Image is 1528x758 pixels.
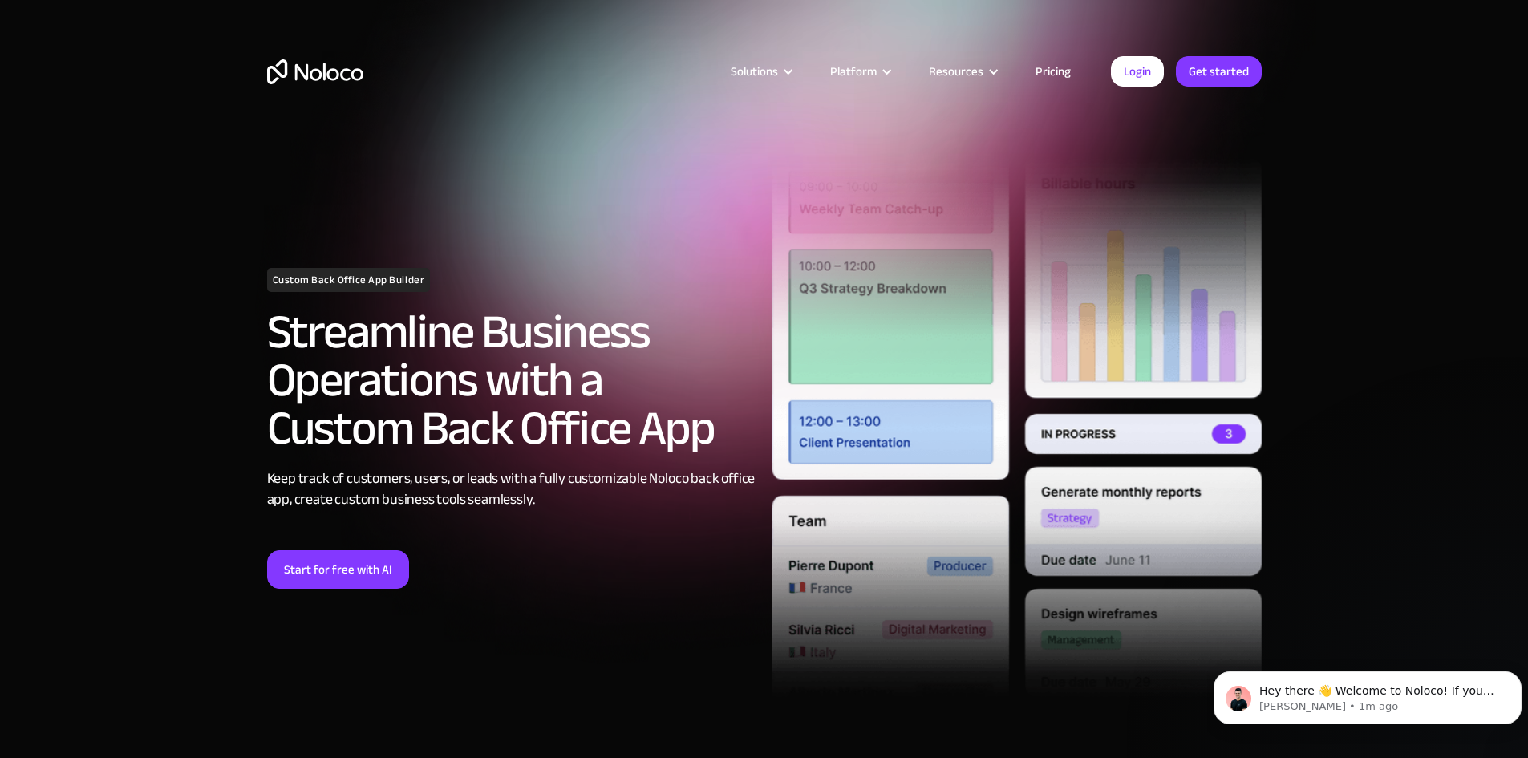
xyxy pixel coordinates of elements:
[1207,638,1528,750] iframe: Intercom notifications message
[830,61,877,82] div: Platform
[810,61,909,82] div: Platform
[267,59,363,84] a: home
[267,268,431,292] h1: Custom Back Office App Builder
[1015,61,1091,82] a: Pricing
[909,61,1015,82] div: Resources
[267,308,756,452] h2: Streamline Business Operations with a Custom Back Office App
[711,61,810,82] div: Solutions
[267,550,409,589] a: Start for free with AI
[1176,56,1262,87] a: Get started
[731,61,778,82] div: Solutions
[1111,56,1164,87] a: Login
[929,61,983,82] div: Resources
[267,468,756,510] div: Keep track of customers, users, or leads with a fully customizable Noloco back office app, create...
